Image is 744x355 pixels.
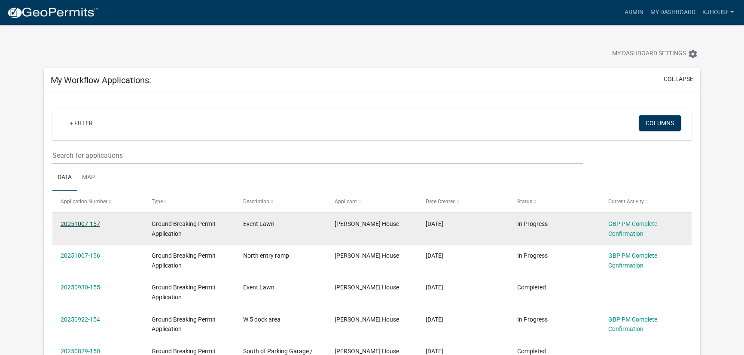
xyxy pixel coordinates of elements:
span: In Progress [517,252,548,259]
span: Applicant [334,199,357,205]
span: Jay House [334,316,399,323]
span: Jay House [334,284,399,291]
span: Jay House [334,252,399,259]
datatable-header-cell: Date Created [418,191,509,212]
span: In Progress [517,220,548,227]
span: Date Created [426,199,456,205]
a: My Dashboard [646,4,698,21]
span: North entry ramp [243,252,289,259]
a: Data [52,164,77,192]
datatable-header-cell: Application Number [52,191,144,212]
span: Event Lawn [243,284,274,291]
span: Current Activity [608,199,644,205]
input: Search for applications [52,147,583,164]
span: Description [243,199,269,205]
span: 09/22/2025 [426,316,443,323]
button: My Dashboard Settingssettings [605,45,705,62]
span: Event Lawn [243,220,274,227]
span: 10/07/2025 [426,220,443,227]
a: Map [77,164,100,192]
a: + Filter [63,115,100,131]
span: Completed [517,284,546,291]
a: 20250922-154 [61,316,100,323]
a: Admin [621,4,646,21]
button: collapse [664,75,693,84]
span: Ground Breaking Permit Application [152,284,216,301]
a: GBP PM Complete Confirmation [608,252,657,269]
span: Ground Breaking Permit Application [152,220,216,237]
a: GBP PM Complete Confirmation [608,316,657,333]
a: 20251007-156 [61,252,100,259]
span: 09/30/2025 [426,284,443,291]
datatable-header-cell: Status [509,191,600,212]
span: My Dashboard Settings [612,49,686,59]
span: Status [517,199,532,205]
a: 20250829-150 [61,348,100,355]
span: Ground Breaking Permit Application [152,252,216,269]
datatable-header-cell: Description [235,191,326,212]
span: 10/07/2025 [426,252,443,259]
span: W 5 dock area [243,316,281,323]
span: 08/29/2025 [426,348,443,355]
a: 20250930-155 [61,284,100,291]
button: Columns [639,115,681,131]
datatable-header-cell: Current Activity [600,191,692,212]
h5: My Workflow Applications: [51,75,151,85]
a: GBP PM Complete Confirmation [608,220,657,237]
span: In Progress [517,316,548,323]
span: Ground Breaking Permit Application [152,316,216,333]
span: Type [152,199,163,205]
span: Completed [517,348,546,355]
span: Application Number [61,199,107,205]
datatable-header-cell: Applicant [326,191,418,212]
i: settings [688,49,698,59]
span: Jay House [334,220,399,227]
a: kjhouse [698,4,737,21]
datatable-header-cell: Type [143,191,235,212]
span: Jay House [334,348,399,355]
a: 20251007-157 [61,220,100,227]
